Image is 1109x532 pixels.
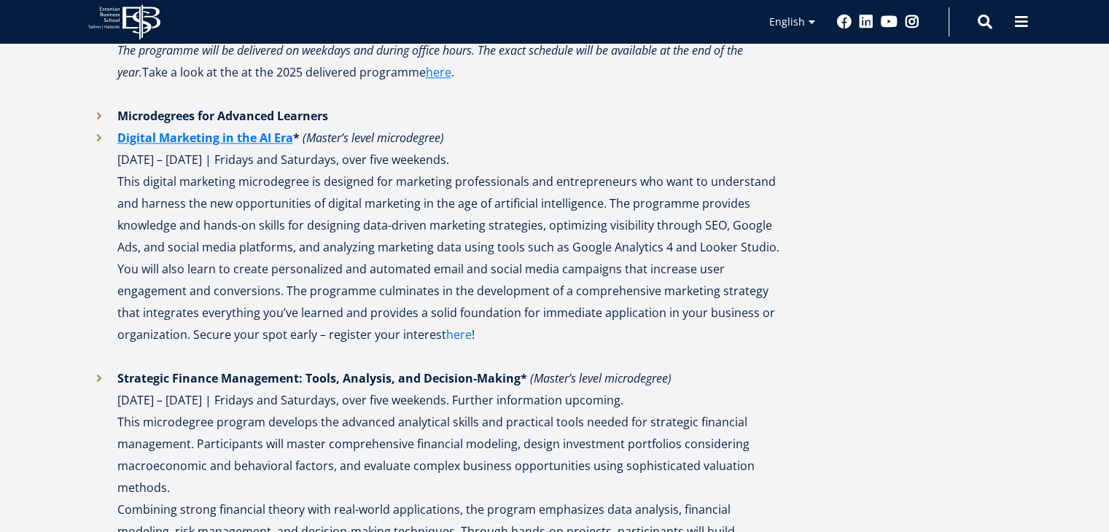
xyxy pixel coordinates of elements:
p: [DATE] – [DATE] | Fridays and Saturdays, over five weekends. [117,127,781,171]
strong: Microdegrees for Advanced Learners [117,108,328,124]
a: Youtube [881,15,898,29]
a: Facebook [837,15,852,29]
a: Linkedin [859,15,873,29]
p: [DATE] – [DATE] | Fridays and Saturdays, over five weekends. Further information upcoming. [117,367,781,411]
a: Digital Marketing in the AI Era [117,127,293,149]
p: This digital marketing microdegree is designed for marketing professionals and entrepreneurs who ... [117,171,781,367]
strong: Strategic Finance Management: Tools, Analysis, and Decision-Making [117,370,521,386]
a: Instagram [905,15,919,29]
a: here [446,324,472,345]
a: here [426,61,451,83]
em: (Master’s level microdegree) [303,130,444,146]
p: This microdegree program develops the advanced analytical skills and practical tools needed for s... [117,411,781,498]
em: (Master’s level microdegree) [530,370,672,386]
